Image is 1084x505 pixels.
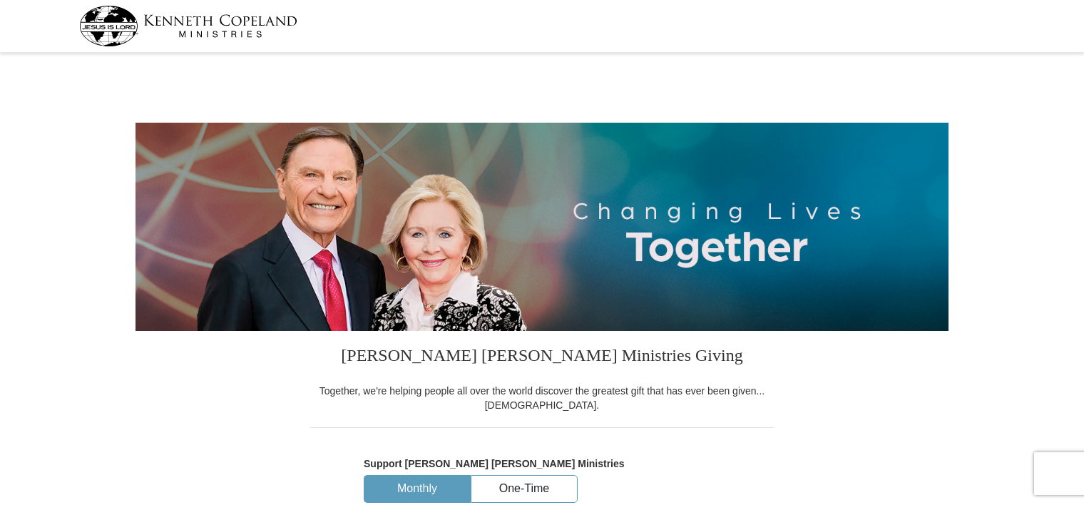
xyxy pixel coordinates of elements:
h3: [PERSON_NAME] [PERSON_NAME] Ministries Giving [310,331,774,384]
button: Monthly [364,476,470,502]
div: Together, we're helping people all over the world discover the greatest gift that has ever been g... [310,384,774,412]
button: One-Time [471,476,577,502]
img: kcm-header-logo.svg [79,6,297,46]
h5: Support [PERSON_NAME] [PERSON_NAME] Ministries [364,458,720,470]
